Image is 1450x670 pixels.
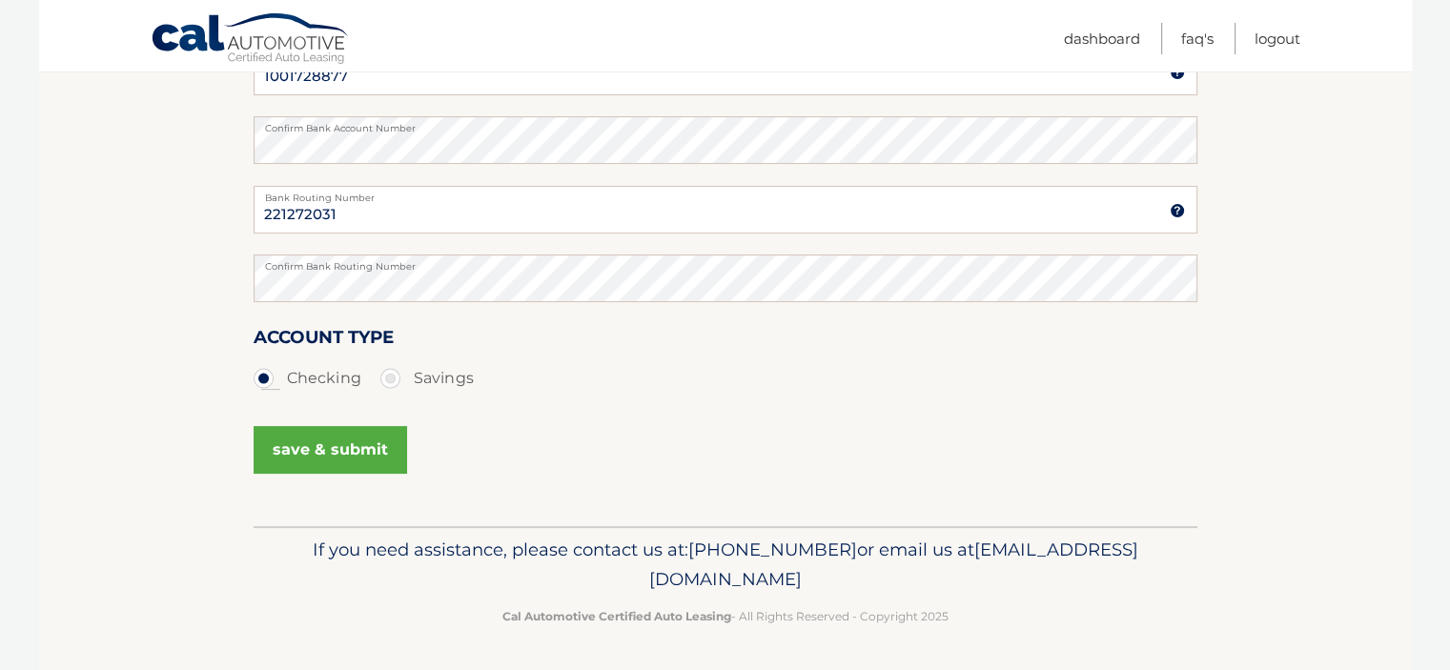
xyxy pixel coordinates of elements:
label: Confirm Bank Account Number [254,116,1197,132]
button: save & submit [254,426,407,474]
input: Bank Routing Number [254,186,1197,233]
label: Bank Routing Number [254,186,1197,201]
a: Cal Automotive [151,12,351,68]
label: Confirm Bank Routing Number [254,254,1197,270]
label: Account Type [254,323,394,358]
a: Logout [1255,23,1300,54]
label: Checking [254,359,361,397]
a: FAQ's [1181,23,1214,54]
p: If you need assistance, please contact us at: or email us at [266,535,1185,596]
a: Dashboard [1064,23,1140,54]
img: tooltip.svg [1170,203,1185,218]
span: [PHONE_NUMBER] [688,538,857,560]
strong: Cal Automotive Certified Auto Leasing [502,609,731,623]
label: Savings [380,359,474,397]
p: - All Rights Reserved - Copyright 2025 [266,606,1185,626]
